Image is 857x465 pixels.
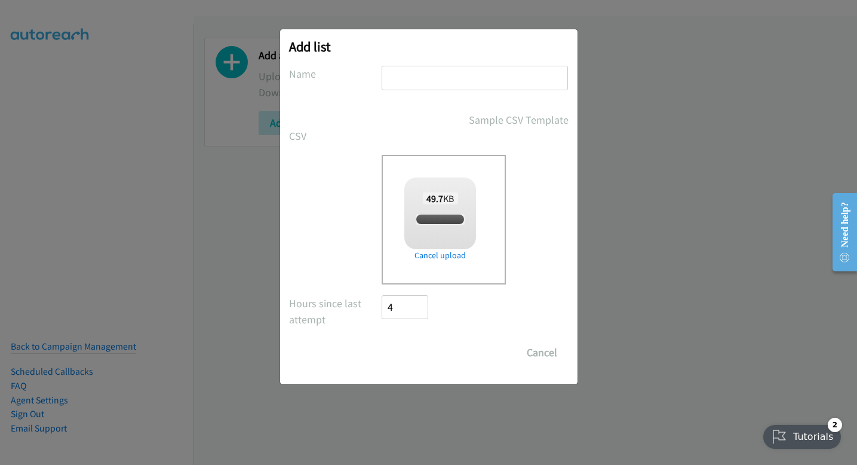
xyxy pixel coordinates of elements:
[756,413,848,456] iframe: Checklist
[426,192,443,204] strong: 49.7
[469,112,569,128] a: Sample CSV Template
[289,66,382,82] label: Name
[423,192,458,204] span: KB
[404,249,476,262] a: Cancel upload
[289,38,569,55] h2: Add list
[416,214,465,225] span: split_4(8).csv
[289,128,382,144] label: CSV
[823,185,857,280] iframe: Resource Center
[289,295,382,328] label: Hours since last attempt
[515,341,569,365] button: Cancel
